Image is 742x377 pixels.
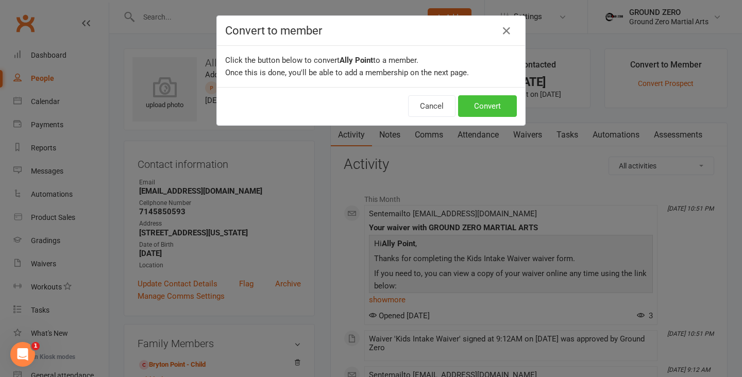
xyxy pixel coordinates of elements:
[498,23,515,39] button: Close
[408,95,456,117] button: Cancel
[217,46,525,87] div: Click the button below to convert to a member. Once this is done, you'll be able to add a members...
[340,56,373,65] b: Ally Point
[225,24,517,37] h4: Convert to member
[458,95,517,117] button: Convert
[31,342,40,350] span: 1
[10,342,35,367] iframe: Intercom live chat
